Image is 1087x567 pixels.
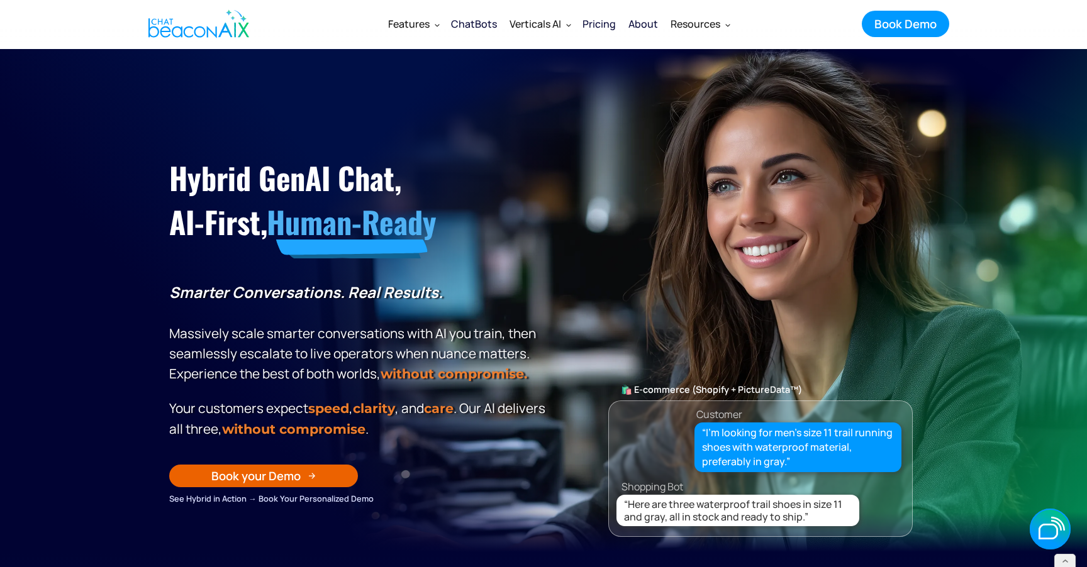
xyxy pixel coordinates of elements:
[566,22,571,27] img: Dropdown
[862,11,949,37] a: Book Demo
[725,22,730,27] img: Dropdown
[169,156,550,245] h1: Hybrid GenAI Chat, AI-First,
[510,15,561,33] div: Verticals AI
[169,465,358,487] a: Book your Demo
[267,199,436,244] span: Human-Ready
[664,9,735,39] div: Resources
[435,22,440,27] img: Dropdown
[353,400,395,416] span: clarity
[874,16,937,32] div: Book Demo
[169,492,550,505] div: See Hybrid in Action → Book Your Personalized Demo
[583,15,616,33] div: Pricing
[671,15,720,33] div: Resources
[381,366,527,382] strong: without compromise.
[622,8,664,40] a: About
[628,15,658,33] div: About
[222,421,365,437] span: without compromise
[696,405,742,423] div: Customer
[169,398,550,439] p: Your customers expect , , and . Our Al delivers all three, .
[308,472,316,480] img: Arrow
[503,9,576,39] div: Verticals AI
[308,400,349,416] strong: speed
[169,282,550,384] p: Massively scale smarter conversations with AI you train, then seamlessly escalate to live operato...
[211,468,301,484] div: Book your Demo
[702,426,895,470] div: “I’m looking for men’s size 11 trail running shoes with waterproof material, preferably in gray.”
[169,282,443,302] strong: Smarter Conversations. Real Results.
[424,400,454,416] span: care
[445,8,503,40] a: ChatBots
[609,381,912,399] div: 🛍️ E-commerce (Shopify + PictureData™)
[451,15,497,33] div: ChatBots
[576,8,622,40] a: Pricing
[138,2,256,46] a: home
[382,9,445,39] div: Features
[388,15,430,33] div: Features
